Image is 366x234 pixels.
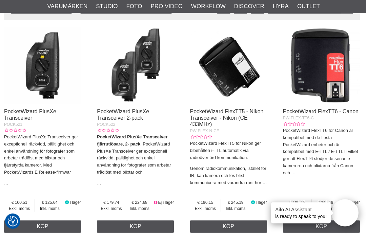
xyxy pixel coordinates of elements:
[97,128,119,134] div: Kundbetyg: 0
[97,27,174,104] img: PocketWizard PlusXe Transceiver 2-pack
[190,134,212,140] div: Kundbetyg: 0
[97,134,174,176] p: . PocketWizard PlusXe Transceiver ger exceptionell räckvidd, pålitlighet och enkel användning för...
[126,2,142,11] a: Foto
[64,200,70,205] i: I lager
[190,221,267,233] a: Köp
[35,206,64,212] span: Inkl. moms
[283,128,360,177] p: PocketWizard FlexTT6 för Canon är kompatibel med de flesta PocketWizard enheter och är kompatibel...
[96,2,118,11] a: Studio
[97,200,125,206] span: 179.74
[250,200,256,205] i: I lager
[8,215,18,228] button: Samtyckesinställningar
[190,200,221,206] span: 196.15
[344,200,360,205] span: Ej i lager
[283,27,360,104] img: PocketWizard FlexTT6 - Canon
[4,128,26,134] div: Kundbetyg: 0
[4,200,35,206] span: 100.51
[97,206,125,212] span: Exkl. moms
[283,116,314,121] span: PW-FLEX-TT6-C
[191,2,226,11] a: Workflow
[283,121,305,128] div: Kundbetyg: 0
[150,2,182,11] a: Pro Video
[190,109,264,128] a: PocketWizard FlexTT5 - Nikon Transceiver - Nikon (CE 433MHz)
[153,200,158,205] i: Ej i lager
[275,206,327,213] h4: Aifo AI Assistant
[312,200,339,206] span: 245.19
[283,109,359,115] a: PocketWizard FlexTT6 - Canon
[8,216,18,227] img: Revisit consent button
[126,200,153,206] span: 224.68
[126,206,153,212] span: Inkl. moms
[221,200,250,206] span: 245.19
[4,221,81,233] a: Köp
[339,200,344,205] i: Ej i lager
[70,200,81,205] span: I lager
[4,27,81,104] img: PocketWizard PlusXe Transceiver
[297,2,320,11] a: Outlet
[190,129,219,134] span: PW-FLEX-N-CE
[4,206,35,212] span: Exkl. moms
[190,27,267,104] img: PocketWizard FlexTT5 - Nikon Transceiver - Nikon (CE 433MHz)
[97,135,167,147] strong: PocketWizard PlusXe Transceiver fjärrutlösare, 2- pack
[4,122,22,127] span: POCK521
[221,206,250,212] span: Inkl. moms
[4,134,81,176] p: PocketWizard PlusXe Transceiver ger exceptionell räckvidd, pålitlighet och enkel användning för f...
[190,140,267,161] p: PocketWizard FlexTT5 för Nikon ger bibehållen i-TTL automatik via radioöverförd kommunikation.
[273,2,289,11] a: Hyra
[190,165,267,187] p: Genom radiokommunikation, istället för IR, kan kamera och lös blixt kommunicera med varandra runt...
[97,181,101,186] a: …
[47,2,88,11] a: Varumärken
[190,206,221,212] span: Exkl. moms
[35,200,64,206] span: 125.64
[271,202,331,223] div: is ready to speak to you!
[97,122,115,127] span: POCK522
[262,180,267,186] a: …
[97,109,149,121] a: PocketWizard PlusXe Transceiver 2-pack
[4,109,56,121] a: PocketWizard PlusXe Transceiver
[234,2,264,11] a: Discover
[158,200,174,205] span: Ej i lager
[283,221,360,233] a: Köp
[291,171,296,176] a: …
[97,221,174,233] a: Köp
[283,200,311,206] span: 196.15
[4,181,8,186] a: …
[256,200,267,205] span: I lager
